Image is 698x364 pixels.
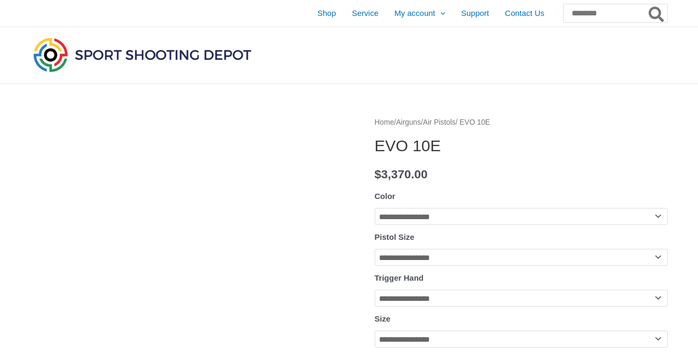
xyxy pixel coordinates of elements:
[375,168,428,181] bdi: 3,370.00
[31,35,254,74] img: Sport Shooting Depot
[375,273,424,282] label: Trigger Hand
[396,118,421,126] a: Airguns
[375,168,382,181] span: $
[375,192,395,201] label: Color
[375,314,391,323] label: Size
[375,136,668,155] h1: EVO 10E
[375,118,394,126] a: Home
[375,116,668,129] nav: Breadcrumb
[375,232,415,241] label: Pistol Size
[423,118,455,126] a: Air Pistols
[647,4,667,22] button: Search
